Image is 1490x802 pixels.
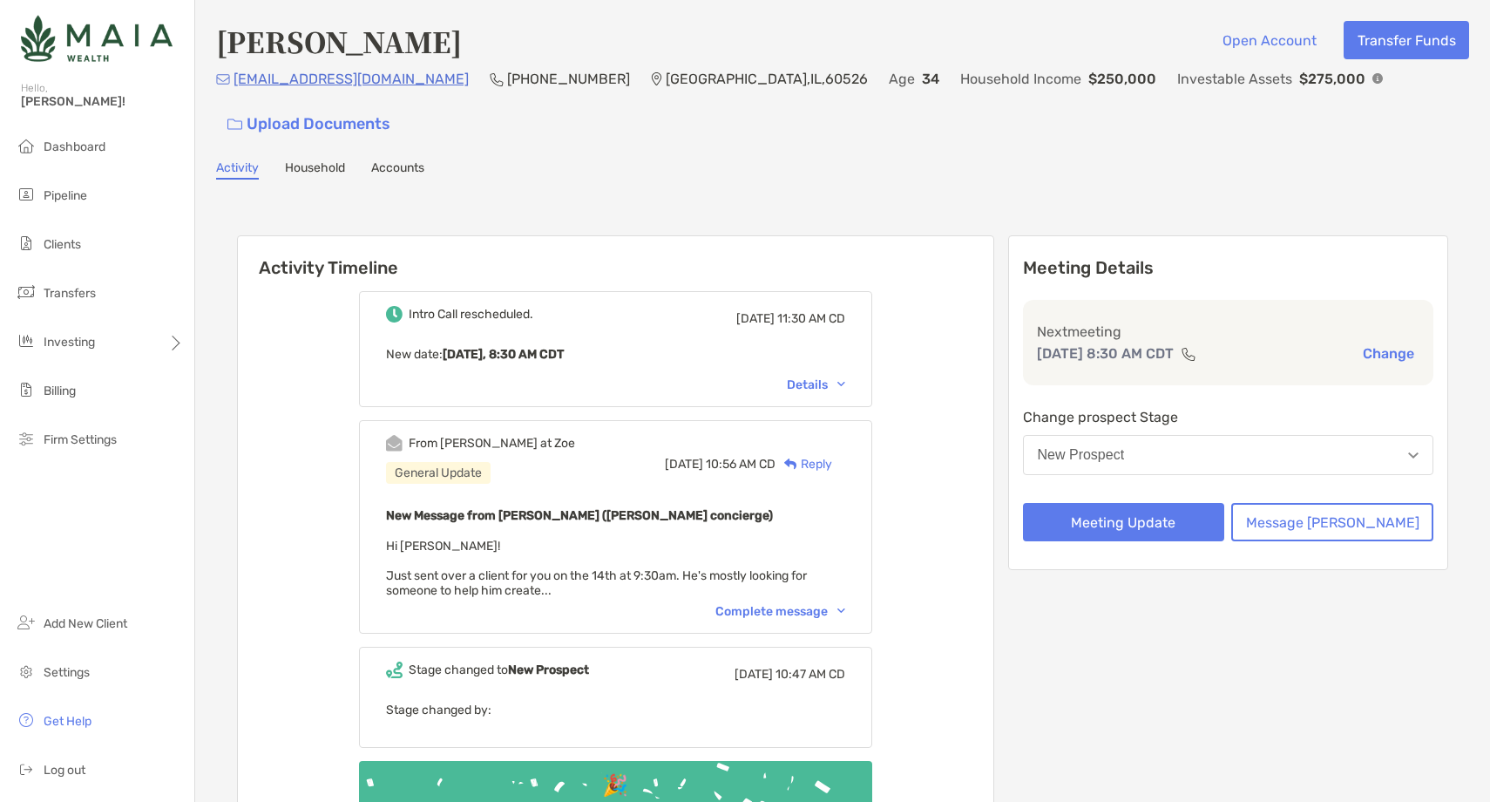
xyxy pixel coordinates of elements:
span: Settings [44,665,90,680]
p: Investable Assets [1177,68,1292,90]
img: communication type [1181,347,1196,361]
p: Stage changed by: [386,699,845,721]
p: New date : [386,343,845,365]
div: Stage changed to [409,663,589,677]
img: investing icon [16,330,37,351]
div: Reply [775,455,832,473]
h6: Activity Timeline [238,236,993,278]
span: Add New Client [44,616,127,631]
img: Chevron icon [837,382,845,387]
button: Open Account [1209,21,1330,59]
a: Accounts [371,160,424,180]
span: [DATE] [736,311,775,326]
img: Location Icon [651,72,662,86]
img: Chevron icon [837,608,845,614]
img: Info Icon [1372,73,1383,84]
div: Details [787,377,845,392]
img: Event icon [386,662,403,678]
p: Household Income [960,68,1081,90]
a: Activity [216,160,259,180]
p: $250,000 [1088,68,1156,90]
img: Phone Icon [490,72,504,86]
img: transfers icon [16,282,37,302]
span: Dashboard [44,139,105,154]
span: 11:30 AM CD [777,311,845,326]
p: Next meeting [1037,321,1420,343]
img: add_new_client icon [16,612,37,633]
div: New Prospect [1038,447,1125,463]
a: Upload Documents [216,105,402,143]
p: [EMAIL_ADDRESS][DOMAIN_NAME] [234,68,469,90]
button: Message [PERSON_NAME] [1231,503,1433,541]
h4: [PERSON_NAME] [216,21,462,61]
b: [DATE], 8:30 AM CDT [443,347,564,362]
p: 34 [922,68,939,90]
span: Log out [44,763,85,778]
span: Investing [44,335,95,350]
a: Household [285,160,345,180]
p: Age [889,68,915,90]
span: 10:47 AM CD [775,667,845,682]
p: [PHONE_NUMBER] [507,68,630,90]
img: logout icon [16,758,37,779]
p: $275,000 [1299,68,1365,90]
span: [PERSON_NAME]! [21,94,184,109]
span: Pipeline [44,188,87,203]
div: General Update [386,462,491,484]
img: pipeline icon [16,184,37,205]
span: Hi [PERSON_NAME]! Just sent over a client for you on the 14th at 9:30am. He's mostly looking for ... [386,539,807,598]
b: New Message from [PERSON_NAME] ([PERSON_NAME] concierge) [386,508,773,523]
img: billing icon [16,379,37,400]
img: firm-settings icon [16,428,37,449]
img: Open dropdown arrow [1408,452,1419,459]
button: New Prospect [1023,435,1434,475]
div: 🎉 [595,773,635,799]
img: settings icon [16,661,37,682]
p: Meeting Details [1023,257,1434,279]
img: button icon [227,119,242,131]
b: New Prospect [508,663,589,677]
span: Clients [44,237,81,252]
span: [DATE] [735,667,773,682]
img: Event icon [386,435,403,452]
img: clients icon [16,233,37,254]
p: Change prospect Stage [1023,406,1434,428]
img: Email Icon [216,74,230,85]
div: Complete message [715,604,845,619]
img: Event icon [386,306,403,323]
div: From [PERSON_NAME] at Zoe [409,436,575,451]
p: [DATE] 8:30 AM CDT [1037,343,1174,364]
img: Zoe Logo [21,7,173,70]
button: Meeting Update [1023,503,1225,541]
span: Transfers [44,286,96,301]
button: Change [1358,344,1419,363]
button: Transfer Funds [1344,21,1469,59]
span: Billing [44,384,76,398]
img: Reply icon [784,459,797,470]
p: [GEOGRAPHIC_DATA] , IL , 60526 [666,68,868,90]
img: dashboard icon [16,135,37,156]
img: get-help icon [16,710,37,731]
span: 10:56 AM CD [706,457,775,472]
span: [DATE] [665,457,703,472]
span: Firm Settings [44,432,117,447]
div: Intro Call rescheduled. [409,307,533,322]
span: Get Help [44,714,91,729]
